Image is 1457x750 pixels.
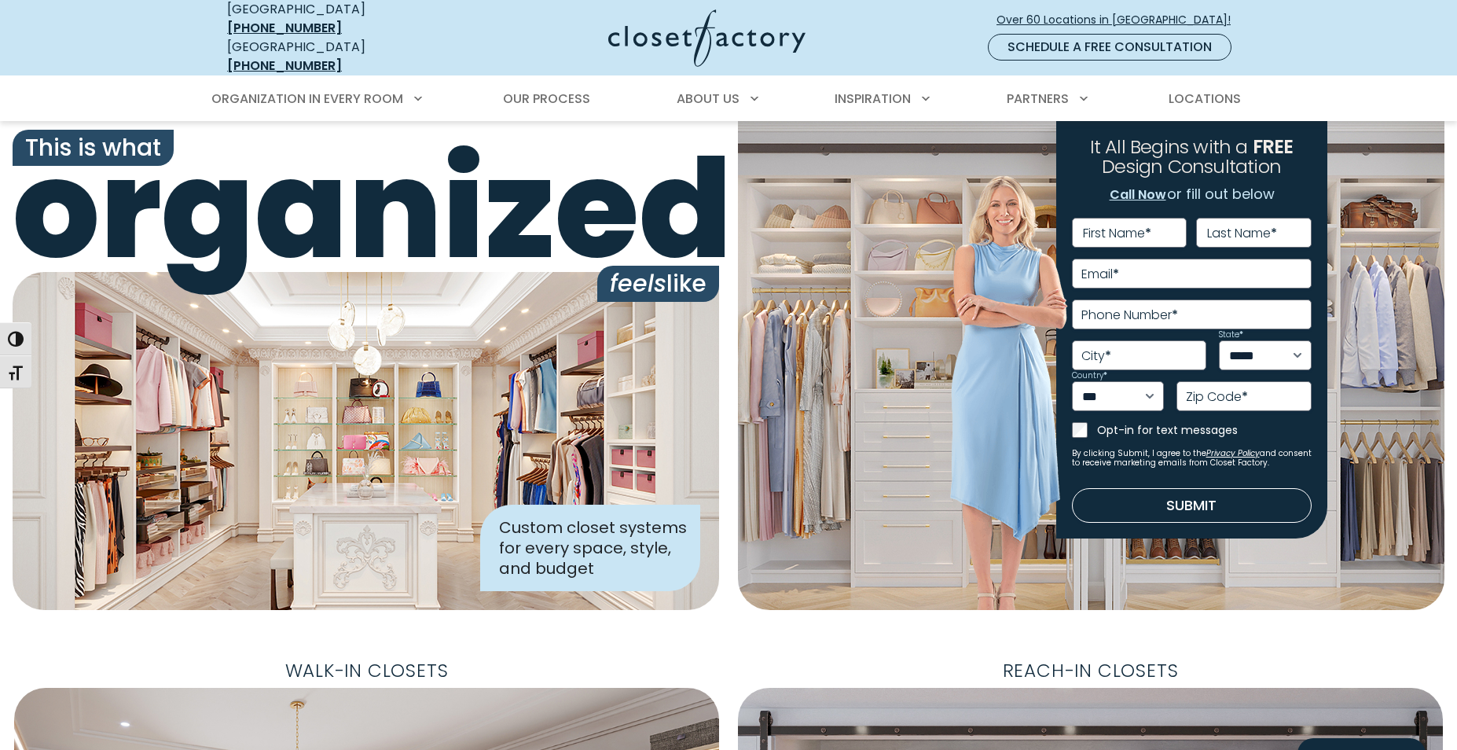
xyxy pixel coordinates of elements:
label: Phone Number [1081,309,1178,322]
p: or fill out below [1109,183,1275,205]
label: State [1219,331,1243,339]
div: [GEOGRAPHIC_DATA] [227,38,455,75]
label: Last Name [1207,227,1277,240]
div: Custom closet systems for every space, style, and budget [480,505,700,591]
label: First Name [1083,227,1151,240]
span: Locations [1169,90,1241,108]
a: Call Now [1109,185,1167,205]
a: [PHONE_NUMBER] [227,57,342,75]
span: FREE [1253,134,1294,160]
span: Over 60 Locations in [GEOGRAPHIC_DATA]! [996,12,1243,28]
a: Schedule a Free Consultation [988,34,1231,61]
button: Submit [1072,488,1312,523]
span: Partners [1007,90,1069,108]
nav: Primary Menu [200,77,1257,121]
span: Our Process [503,90,590,108]
span: like [597,266,719,302]
label: Zip Code [1186,391,1248,403]
label: City [1081,350,1111,362]
small: By clicking Submit, I agree to the and consent to receive marketing emails from Closet Factory. [1072,449,1312,468]
i: feels [610,267,666,300]
span: About Us [677,90,740,108]
a: Privacy Policy [1206,447,1260,459]
a: Over 60 Locations in [GEOGRAPHIC_DATA]! [996,6,1244,34]
label: Opt-in for text messages [1097,422,1312,438]
span: Design Consultation [1102,154,1281,180]
label: Country [1072,372,1107,380]
span: Reach-In Closets [990,654,1191,688]
a: [PHONE_NUMBER] [227,19,342,37]
span: Organization in Every Room [211,90,403,108]
label: Email [1081,268,1119,281]
span: organized [13,141,719,278]
span: Inspiration [835,90,911,108]
span: It All Begins with a [1090,134,1248,160]
img: Closet Factory designed closet [13,272,719,610]
span: Walk-In Closets [273,654,461,688]
img: Closet Factory Logo [608,9,806,67]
